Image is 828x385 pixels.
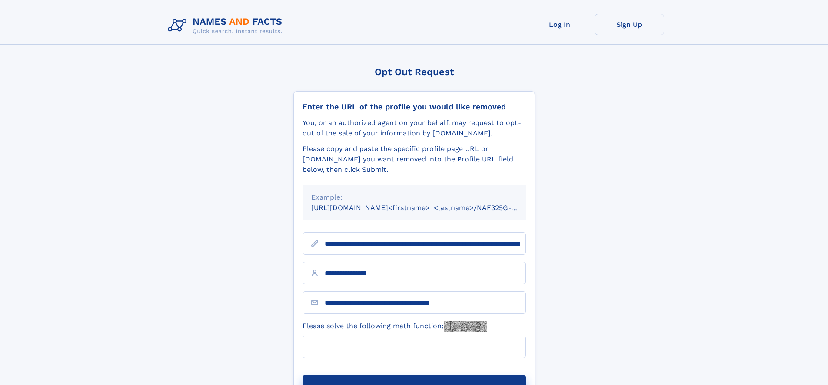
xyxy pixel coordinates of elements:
[164,14,289,37] img: Logo Names and Facts
[311,204,542,212] small: [URL][DOMAIN_NAME]<firstname>_<lastname>/NAF325G-xxxxxxxx
[303,102,526,112] div: Enter the URL of the profile you would like removed
[303,118,526,138] div: You, or an authorized agent on your behalf, may request to opt-out of the sale of your informatio...
[293,66,535,77] div: Opt Out Request
[525,14,595,35] a: Log In
[303,144,526,175] div: Please copy and paste the specific profile page URL on [DOMAIN_NAME] you want removed into the Pr...
[311,192,517,203] div: Example:
[303,321,487,332] label: Please solve the following math function:
[595,14,664,35] a: Sign Up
